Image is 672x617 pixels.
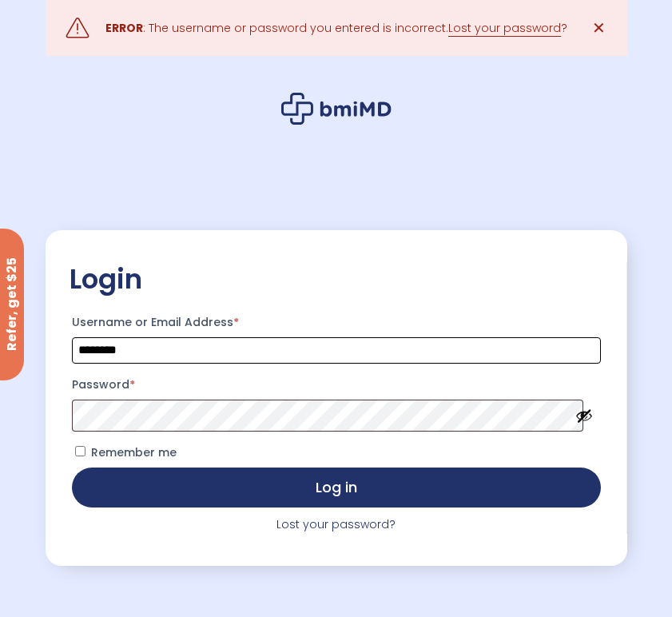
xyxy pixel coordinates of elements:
[72,373,601,396] label: Password
[72,311,601,333] label: Username or Email Address
[448,20,561,37] a: Lost your password
[276,516,396,532] a: Lost your password?
[72,468,601,508] button: Log in
[592,18,606,38] span: ✕
[575,407,593,424] button: Show password
[91,444,177,460] span: Remember me
[105,20,143,36] strong: ERROR
[105,18,567,38] div: : The username or password you entered is incorrect. ?
[583,12,615,44] a: ✕
[70,262,603,297] h2: Login
[75,446,85,456] input: Remember me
